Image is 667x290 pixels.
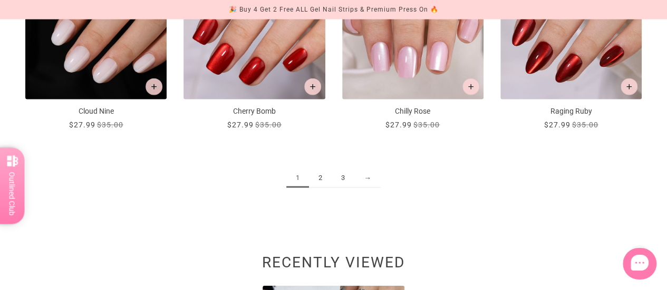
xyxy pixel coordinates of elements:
[25,260,642,272] h2: Recently viewed
[286,168,309,188] span: 1
[146,78,162,95] button: Add to cart
[354,168,381,188] a: →
[255,121,282,129] span: $35.00
[309,168,332,188] a: 2
[500,106,642,117] p: Raging Ruby
[227,121,254,129] span: $27.99
[342,106,484,117] p: Chilly Rose
[332,168,354,188] a: 3
[572,121,598,129] span: $35.00
[385,121,412,129] span: $27.99
[228,4,438,15] div: 🎉 Buy 4 Get 2 Free ALL Gel Nail Strips & Premium Press On 🔥
[69,121,95,129] span: $27.99
[413,121,440,129] span: $35.00
[25,106,167,117] p: Cloud Nine
[183,106,325,117] p: Cherry Bomb
[97,121,123,129] span: $35.00
[304,78,321,95] button: Add to cart
[621,78,637,95] button: Add to cart
[462,78,479,95] button: Add to cart
[544,121,570,129] span: $27.99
